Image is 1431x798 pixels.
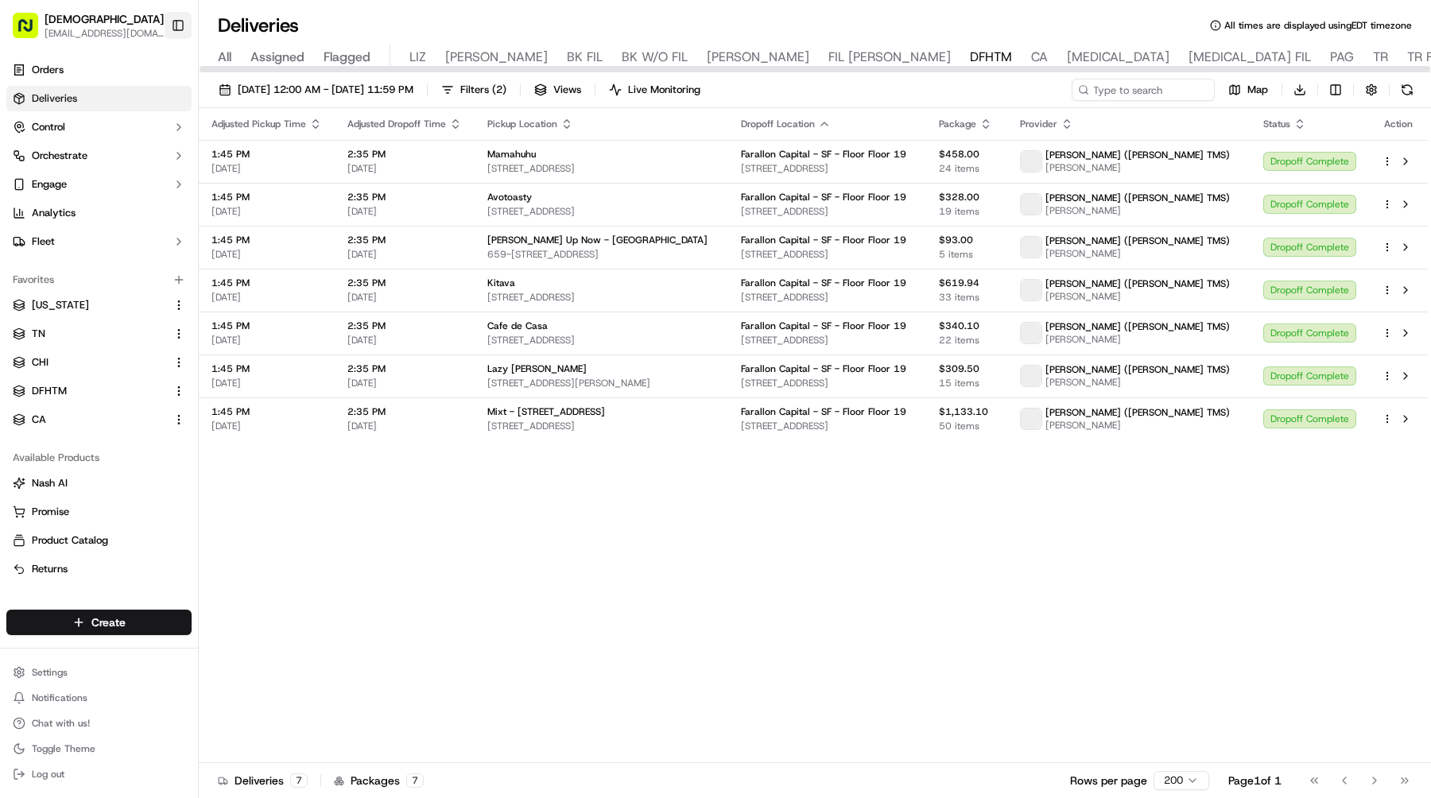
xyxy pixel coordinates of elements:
a: Analytics [6,200,192,226]
div: Deliveries [218,773,308,788]
span: 1:45 PM [211,277,322,289]
a: [US_STATE] [13,298,166,312]
span: [DATE] [347,248,462,261]
a: CA [13,413,166,427]
button: [DEMOGRAPHIC_DATA][EMAIL_ADDRESS][DOMAIN_NAME] [6,6,165,45]
div: Page 1 of 1 [1228,773,1282,788]
div: Packages [334,773,424,788]
span: 2:35 PM [347,277,462,289]
button: Fleet [6,229,192,254]
span: 24 items [939,162,995,175]
span: [DATE] [347,420,462,432]
span: Knowledge Base [32,312,122,328]
span: Assigned [250,48,304,67]
button: [DATE] 12:00 AM - [DATE] 11:59 PM [211,79,421,101]
span: [STREET_ADDRESS] [741,420,913,432]
div: 💻 [134,314,147,327]
span: [DATE] [211,162,322,175]
span: [STREET_ADDRESS] [741,334,913,347]
span: TN [32,327,45,341]
span: [PERSON_NAME] [1045,161,1230,174]
button: Live Monitoring [602,79,708,101]
button: Chat with us! [6,712,192,734]
span: Map [1247,83,1268,97]
a: DFHTM [13,384,166,398]
span: [DATE] [347,162,462,175]
img: Klarizel Pensader [16,231,41,257]
span: Chat with us! [32,717,90,730]
a: 📗Knowledge Base [10,306,128,335]
span: [PERSON_NAME] [707,48,809,67]
div: 7 [290,773,308,788]
button: [EMAIL_ADDRESS][DOMAIN_NAME] [45,27,164,40]
button: Views [527,79,588,101]
span: 22 items [939,334,995,347]
span: Adjusted Pickup Time [211,118,306,130]
span: [DATE] [211,377,322,389]
span: Farallon Capital - SF - Floor Floor 19 [741,148,906,161]
button: CHI [6,350,192,375]
span: [STREET_ADDRESS] [487,205,715,218]
span: $458.00 [939,148,995,161]
span: [PERSON_NAME] ([PERSON_NAME] TMS) [1045,149,1230,161]
span: Returns [32,562,68,576]
span: [DATE] [143,246,176,259]
span: Farallon Capital - SF - Floor Floor 19 [741,362,906,375]
span: Settings [32,666,68,679]
span: Views [553,83,581,97]
span: All [218,48,231,67]
span: BK FIL [567,48,603,67]
span: [PERSON_NAME] ([PERSON_NAME] TMS) [1045,320,1230,333]
span: Promise [32,505,69,519]
a: Returns [13,562,185,576]
span: $328.00 [939,191,995,203]
span: [DATE] [211,334,322,347]
span: TR [1373,48,1388,67]
span: [MEDICAL_DATA] [1067,48,1169,67]
span: [PERSON_NAME] [1045,333,1230,346]
span: [DATE] [211,420,322,432]
span: 2:35 PM [347,234,462,246]
span: Filters [460,83,506,97]
img: Nash [16,16,48,48]
span: Status [1263,118,1290,130]
div: Past conversations [16,207,107,219]
button: Engage [6,172,192,197]
span: 50 items [939,420,995,432]
a: Deliveries [6,86,192,111]
span: Kitava [487,277,515,289]
span: DFHTM [32,384,67,398]
p: Welcome 👋 [16,64,289,89]
button: Promise [6,499,192,525]
span: 2:35 PM [347,362,462,375]
span: [PERSON_NAME] ([PERSON_NAME] TMS) [1045,363,1230,376]
span: Mixt - [STREET_ADDRESS] [487,405,605,418]
span: Orchestrate [32,149,87,163]
div: Favorites [6,267,192,292]
span: $309.50 [939,362,995,375]
span: Nash AI [32,476,68,490]
span: Dropoff Location [741,118,815,130]
button: Toggle Theme [6,738,192,760]
span: [PERSON_NAME] ([PERSON_NAME] TMS) [1045,406,1230,419]
span: [STREET_ADDRESS] [487,334,715,347]
span: BK W/O FIL [622,48,688,67]
span: 2:35 PM [347,148,462,161]
span: 19 items [939,205,995,218]
button: Notifications [6,687,192,709]
span: [DATE] [347,377,462,389]
button: See all [246,203,289,223]
span: CHI [32,355,48,370]
span: DFHTM [970,48,1012,67]
span: Analytics [32,206,76,220]
span: 1:45 PM [211,148,322,161]
span: [PERSON_NAME] [1045,204,1230,217]
span: [DATE] [211,248,322,261]
button: Log out [6,763,192,785]
span: 1:45 PM [211,191,322,203]
span: 5 items [939,248,995,261]
button: Control [6,114,192,140]
a: Product Catalog [13,533,185,548]
span: Toggle Theme [32,742,95,755]
span: [PERSON_NAME] ([PERSON_NAME] TMS) [1045,277,1230,290]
